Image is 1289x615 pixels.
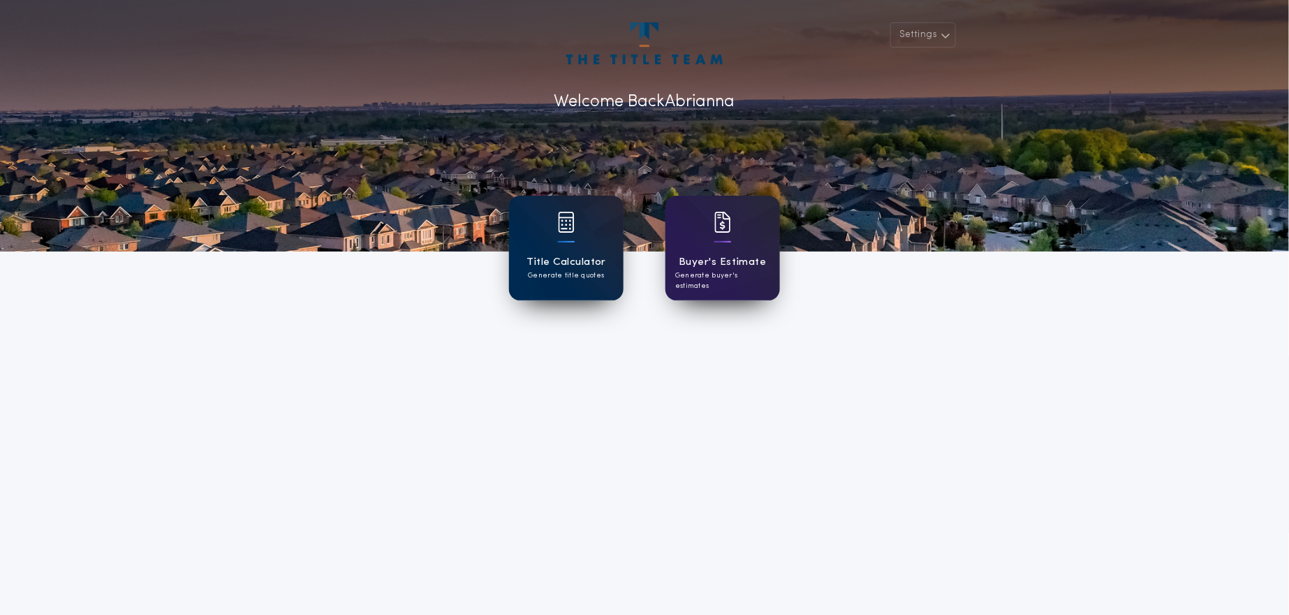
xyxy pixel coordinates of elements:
img: card icon [558,212,575,233]
p: Generate buyer's estimates [675,270,770,291]
img: account-logo [566,22,723,64]
h1: Title Calculator [526,254,606,270]
p: Generate title quotes [528,270,604,281]
a: card iconTitle CalculatorGenerate title quotes [509,196,624,301]
button: Settings [890,22,956,48]
img: card icon [714,212,731,233]
a: card iconBuyer's EstimateGenerate buyer's estimates [665,196,780,301]
p: Welcome Back Abrianna [554,89,735,115]
h1: Buyer's Estimate [679,254,766,270]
